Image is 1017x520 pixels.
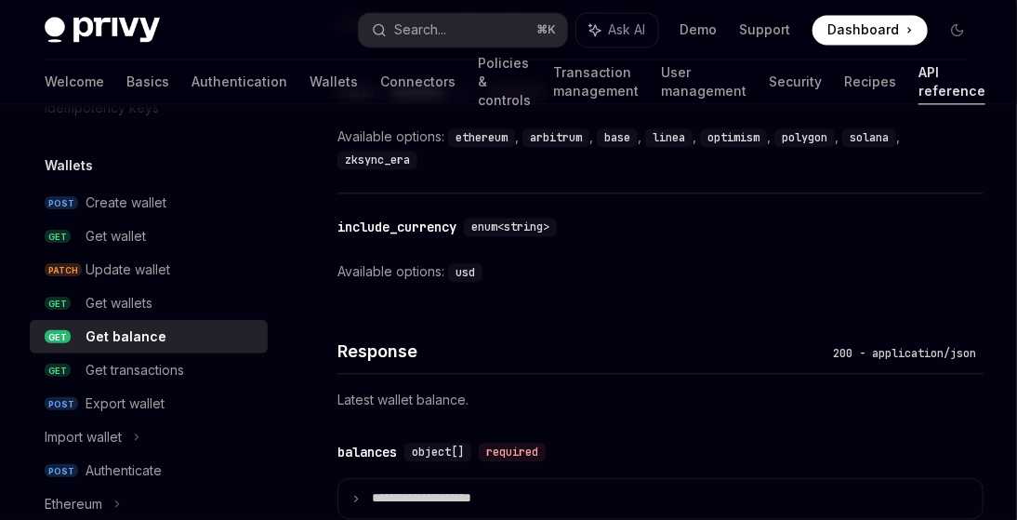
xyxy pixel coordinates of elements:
[774,128,835,147] code: polygon
[739,20,790,39] a: Support
[471,220,549,234] span: enum<string>
[45,154,93,177] h5: Wallets
[536,22,556,37] span: ⌘ K
[774,126,842,148] div: ,
[45,464,78,478] span: POST
[394,19,446,41] div: Search...
[412,445,464,460] span: object[]
[45,230,71,244] span: GET
[844,60,896,104] a: Recipes
[448,126,522,148] div: ,
[30,253,268,287] a: PATCHUpdate wallet
[30,186,268,220] a: POSTCreate wallet
[337,443,397,461] div: balances
[597,128,638,147] code: base
[45,60,104,104] a: Welcome
[45,17,160,43] img: dark logo
[45,397,78,411] span: POST
[661,60,746,104] a: User management
[448,263,482,282] code: usd
[769,60,822,104] a: Security
[86,192,166,214] div: Create wallet
[576,13,658,47] button: Ask AI
[825,344,984,363] div: 200 - application/json
[337,260,984,283] div: Available options:
[680,20,717,39] a: Demo
[827,20,899,39] span: Dashboard
[45,263,82,277] span: PATCH
[608,20,645,39] span: Ask AI
[86,326,166,348] div: Get balance
[479,443,546,461] div: required
[337,126,984,170] div: Available options:
[126,60,169,104] a: Basics
[45,330,71,344] span: GET
[30,454,268,487] a: POSTAuthenticate
[86,359,184,381] div: Get transactions
[700,128,767,147] code: optimism
[700,126,774,148] div: ,
[30,220,268,253] a: GETGet wallet
[30,353,268,387] a: GETGet transactions
[30,387,268,420] a: POSTExport wallet
[380,60,456,104] a: Connectors
[359,13,567,47] button: Search...⌘K
[597,126,645,148] div: ,
[45,196,78,210] span: POST
[337,339,825,364] h4: Response
[86,259,170,281] div: Update wallet
[842,128,896,147] code: solana
[337,151,417,169] code: zksync_era
[553,60,639,104] a: Transaction management
[45,364,71,378] span: GET
[310,60,358,104] a: Wallets
[86,393,165,415] div: Export wallet
[45,297,71,311] span: GET
[943,15,972,45] button: Toggle dark mode
[812,15,928,45] a: Dashboard
[522,126,597,148] div: ,
[448,128,515,147] code: ethereum
[30,320,268,353] a: GETGet balance
[30,287,268,320] a: GETGet wallets
[45,426,122,448] div: Import wallet
[522,128,589,147] code: arbitrum
[645,128,693,147] code: linea
[842,126,904,148] div: ,
[337,218,456,236] div: include_currency
[45,493,102,515] div: Ethereum
[478,60,531,104] a: Policies & controls
[86,225,146,247] div: Get wallet
[86,292,152,314] div: Get wallets
[86,460,162,482] div: Authenticate
[192,60,287,104] a: Authentication
[645,126,700,148] div: ,
[337,389,984,411] p: Latest wallet balance.
[918,60,985,104] a: API reference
